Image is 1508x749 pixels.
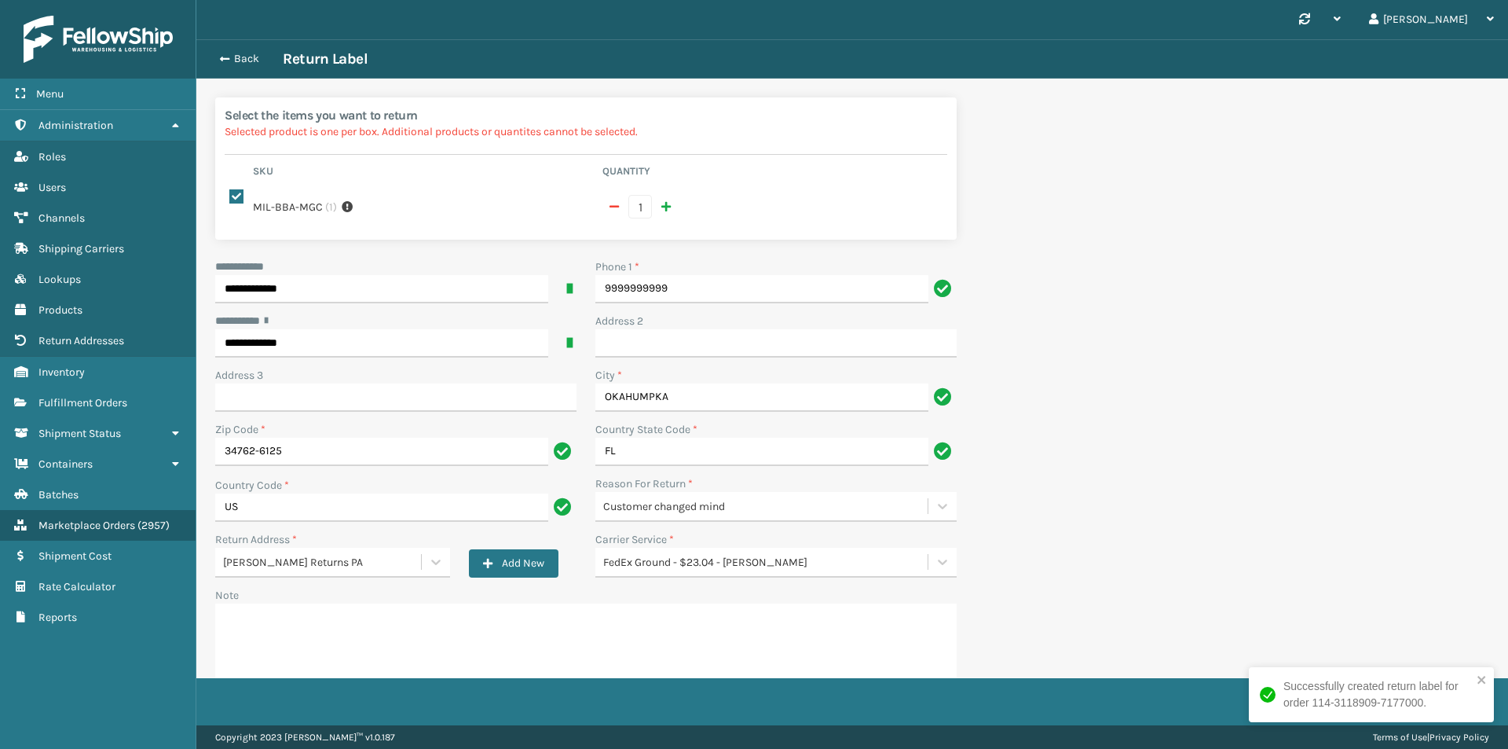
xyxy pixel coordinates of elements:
[38,457,93,471] span: Containers
[38,334,124,347] span: Return Addresses
[595,313,643,329] label: Address 2
[225,107,947,123] h2: Select the items you want to return
[225,123,947,140] p: Selected product is one per box. Additional products or quantites cannot be selected.
[223,554,423,571] div: [PERSON_NAME] Returns PA
[215,367,263,384] label: Address 3
[248,164,598,183] th: Sku
[603,554,929,571] div: FedEx Ground - $23.04 - [PERSON_NAME]
[38,396,127,409] span: Fulfillment Orders
[38,303,82,317] span: Products
[24,16,173,63] img: logo
[595,475,693,492] label: Reason For Return
[325,199,337,215] span: ( 1 )
[38,519,135,532] span: Marketplace Orders
[38,181,66,194] span: Users
[38,150,66,163] span: Roles
[210,52,283,66] button: Back
[36,87,64,101] span: Menu
[38,549,112,563] span: Shipment Cost
[595,531,674,548] label: Carrier Service
[1477,674,1488,688] button: close
[595,367,622,384] label: City
[598,164,947,183] th: Quantity
[469,549,558,578] button: Add New
[38,119,113,132] span: Administration
[215,531,297,548] label: Return Address
[215,477,289,494] label: Country Code
[38,580,115,593] span: Rate Calculator
[215,421,265,438] label: Zip Code
[38,427,121,440] span: Shipment Status
[38,273,81,286] span: Lookups
[1283,678,1472,711] div: Successfully created return label for order 114-3118909-7177000.
[603,498,929,515] div: Customer changed mind
[38,242,124,255] span: Shipping Carriers
[253,199,323,215] label: MIL-BBA-MGC
[215,589,239,602] label: Note
[283,50,368,68] h3: Return Label
[38,611,77,624] span: Reports
[38,211,85,225] span: Channels
[215,725,395,749] p: Copyright 2023 [PERSON_NAME]™ v 1.0.187
[38,365,85,379] span: Inventory
[595,421,697,438] label: Country State Code
[595,259,639,275] label: Phone 1
[137,519,170,532] span: ( 2957 )
[38,488,79,501] span: Batches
